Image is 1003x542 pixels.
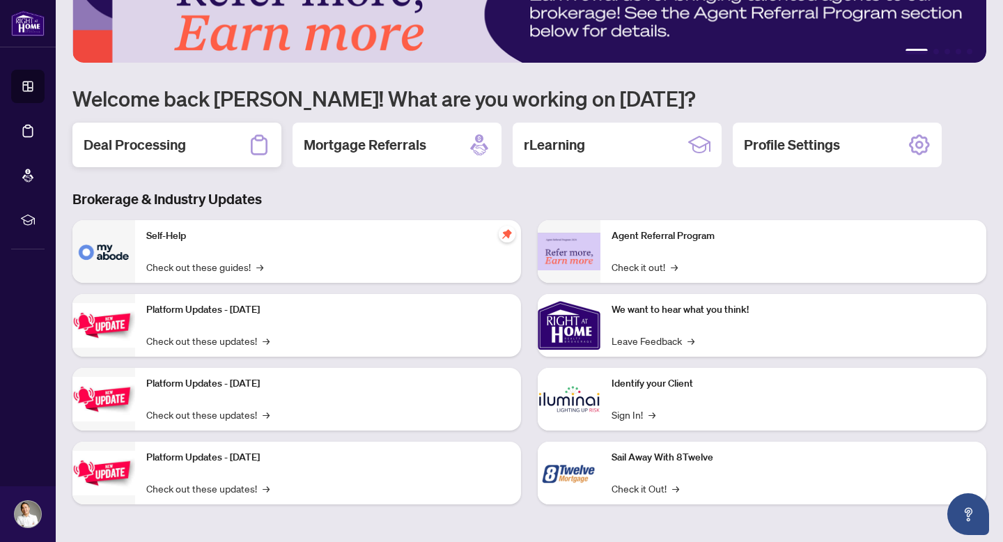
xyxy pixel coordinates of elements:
img: Platform Updates - July 8, 2025 [72,377,135,421]
img: We want to hear what you think! [538,294,600,357]
p: Identify your Client [612,376,975,392]
span: → [263,481,270,496]
button: 1 [905,49,928,54]
button: Open asap [947,493,989,535]
span: → [263,333,270,348]
p: Platform Updates - [DATE] [146,450,510,465]
button: 4 [956,49,961,54]
span: → [671,259,678,274]
h3: Brokerage & Industry Updates [72,189,986,209]
span: → [672,481,679,496]
img: Platform Updates - June 23, 2025 [72,451,135,495]
a: Leave Feedback→ [612,333,694,348]
p: Agent Referral Program [612,229,975,244]
p: Self-Help [146,229,510,244]
img: Self-Help [72,220,135,283]
button: 3 [944,49,950,54]
img: logo [11,10,45,36]
p: Platform Updates - [DATE] [146,302,510,318]
h2: Deal Processing [84,135,186,155]
img: Platform Updates - July 21, 2025 [72,303,135,347]
h2: rLearning [524,135,585,155]
h2: Profile Settings [744,135,840,155]
span: → [648,407,655,422]
a: Check out these updates!→ [146,481,270,496]
p: We want to hear what you think! [612,302,975,318]
img: Sail Away With 8Twelve [538,442,600,504]
a: Check it out!→ [612,259,678,274]
span: → [263,407,270,422]
button: 2 [933,49,939,54]
h1: Welcome back [PERSON_NAME]! What are you working on [DATE]? [72,85,986,111]
p: Platform Updates - [DATE] [146,376,510,392]
a: Sign In!→ [612,407,655,422]
span: → [256,259,263,274]
a: Check it Out!→ [612,481,679,496]
p: Sail Away With 8Twelve [612,450,975,465]
span: → [687,333,694,348]
button: 5 [967,49,972,54]
a: Check out these updates!→ [146,333,270,348]
img: Agent Referral Program [538,233,600,271]
a: Check out these guides!→ [146,259,263,274]
img: Profile Icon [15,501,41,527]
h2: Mortgage Referrals [304,135,426,155]
span: pushpin [499,226,515,242]
a: Check out these updates!→ [146,407,270,422]
img: Identify your Client [538,368,600,431]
